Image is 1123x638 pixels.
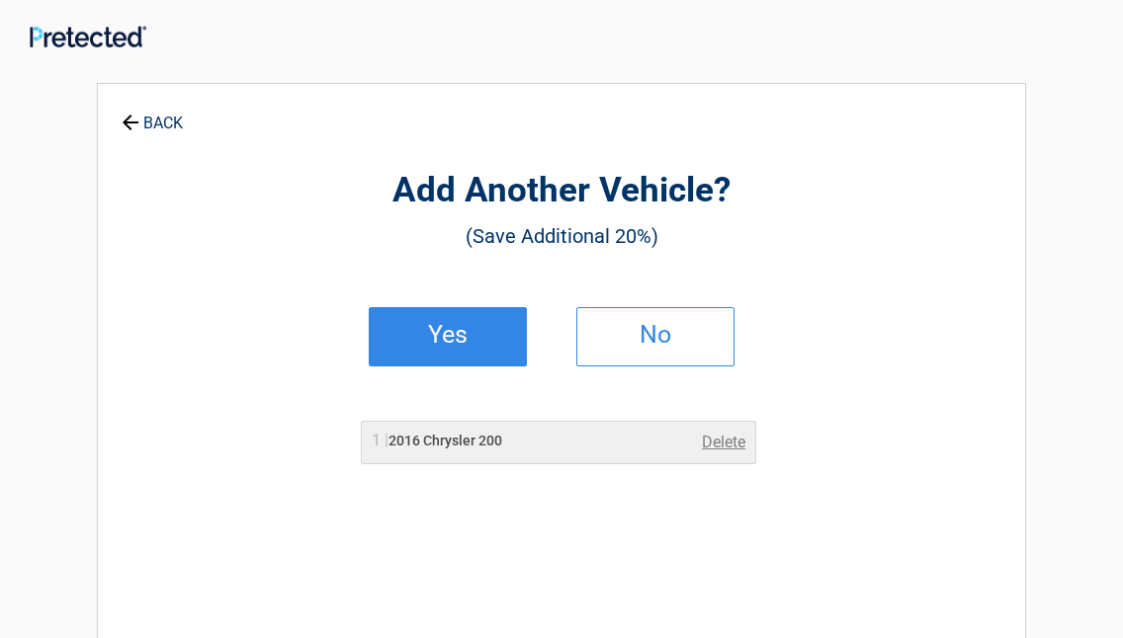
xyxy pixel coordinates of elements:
[372,431,502,451] h2: 2016 Chrysler 200
[207,219,916,253] h3: (Save Additional 20%)
[118,97,187,131] a: BACK
[207,168,916,214] h2: Add Another Vehicle?
[702,431,745,454] a: Delete
[597,328,714,342] h2: No
[389,328,506,342] h2: Yes
[372,431,389,449] span: 1 |
[30,26,146,46] img: Main Logo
